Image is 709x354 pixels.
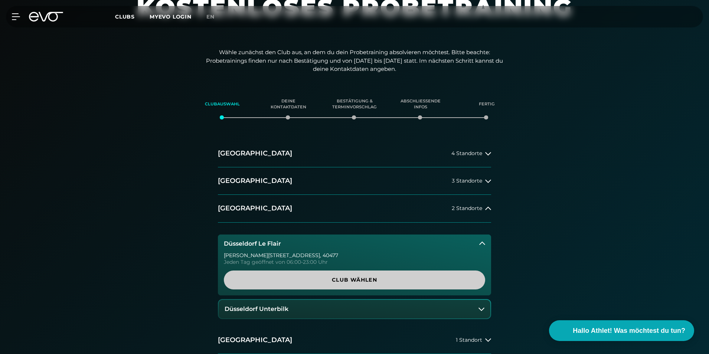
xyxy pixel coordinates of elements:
[452,206,482,211] span: 2 Standorte
[218,235,491,253] button: Düsseldorf Le Flair
[115,13,150,20] a: Clubs
[224,240,281,247] h3: Düsseldorf Le Flair
[225,306,288,312] h3: Düsseldorf Unterbilk
[219,300,490,318] button: Düsseldorf Unterbilk
[397,94,444,114] div: Abschließende Infos
[224,259,485,265] div: Jeden Tag geöffnet von 06:00-23:00 Uhr
[573,326,685,336] span: Hallo Athlet! Was möchtest du tun?
[218,140,491,167] button: [GEOGRAPHIC_DATA]4 Standorte
[218,204,292,213] h2: [GEOGRAPHIC_DATA]
[451,151,482,156] span: 4 Standorte
[218,167,491,195] button: [GEOGRAPHIC_DATA]3 Standorte
[206,13,223,21] a: en
[218,149,292,158] h2: [GEOGRAPHIC_DATA]
[242,276,467,284] span: Club wählen
[224,253,485,258] div: [PERSON_NAME][STREET_ADDRESS] , 40477
[199,94,246,114] div: Clubauswahl
[150,13,192,20] a: MYEVO LOGIN
[218,335,292,345] h2: [GEOGRAPHIC_DATA]
[549,320,694,341] button: Hallo Athlet! Was möchtest du tun?
[115,13,135,20] span: Clubs
[206,13,215,20] span: en
[331,94,378,114] div: Bestätigung & Terminvorschlag
[206,48,503,73] p: Wähle zunächst den Club aus, an dem du dein Probetraining absolvieren möchtest. Bitte beachte: Pr...
[456,337,482,343] span: 1 Standort
[224,271,485,289] a: Club wählen
[218,195,491,222] button: [GEOGRAPHIC_DATA]2 Standorte
[218,327,491,354] button: [GEOGRAPHIC_DATA]1 Standort
[463,94,510,114] div: Fertig
[265,94,312,114] div: Deine Kontaktdaten
[452,178,482,184] span: 3 Standorte
[218,176,292,186] h2: [GEOGRAPHIC_DATA]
